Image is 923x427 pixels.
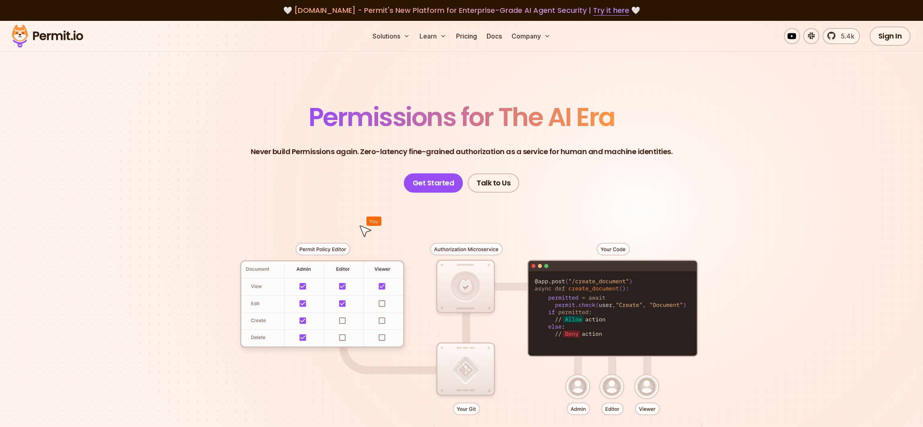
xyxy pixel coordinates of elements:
button: Learn [416,28,450,44]
a: Pricing [453,28,480,44]
span: [DOMAIN_NAME] - Permit's New Platform for Enterprise-Grade AI Agent Security | [294,5,629,15]
button: Solutions [369,28,413,44]
a: Try it here [593,5,629,16]
span: Permissions for The AI Era [309,99,615,135]
a: Sign In [870,26,911,46]
div: 🤍 🤍 [19,5,904,16]
a: Docs [483,28,505,44]
a: Talk to Us [468,173,519,193]
a: 5.4k [823,28,860,44]
p: Never build Permissions again. Zero-latency fine-grained authorization as a service for human and... [251,146,673,157]
a: Get Started [404,173,463,193]
span: 5.4k [836,31,854,41]
button: Company [508,28,554,44]
img: Permit logo [8,22,87,50]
